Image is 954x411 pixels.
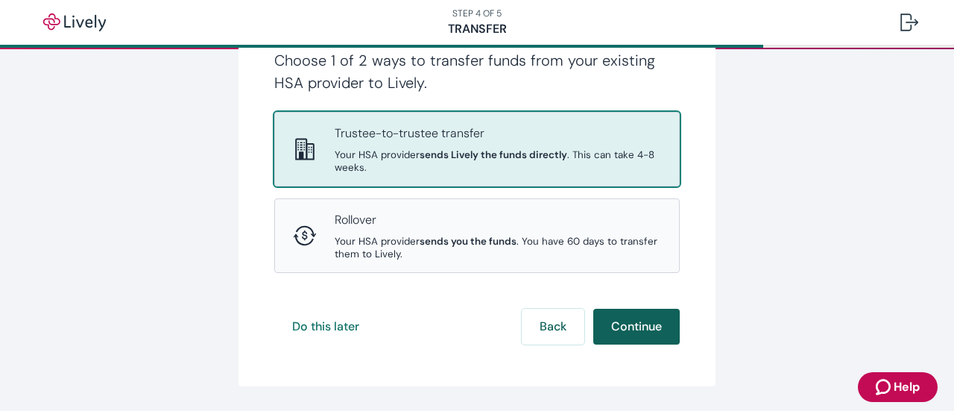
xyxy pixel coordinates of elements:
button: Do this later [274,309,377,345]
img: Lively [33,13,116,31]
span: Help [894,378,920,396]
h4: Choose 1 of 2 ways to transfer funds from your existing HSA provider to Lively. [274,49,680,94]
strong: sends you the funds [420,235,517,248]
svg: Trustee-to-trustee [293,137,317,161]
span: Your HSA provider . You have 60 days to transfer them to Lively. [335,235,661,260]
strong: sends Lively the funds directly [420,148,567,161]
svg: Rollover [293,224,317,248]
svg: Zendesk support icon [876,378,894,396]
button: Back [522,309,584,345]
button: Trustee-to-trusteeTrustee-to-trustee transferYour HSA providersends Lively the funds directly. Th... [275,113,679,186]
p: Trustee-to-trustee transfer [335,125,661,142]
button: Log out [888,4,930,40]
span: Your HSA provider . This can take 4-8 weeks. [335,148,661,174]
button: RolloverRolloverYour HSA providersends you the funds. You have 60 days to transfer them to Lively. [275,199,679,272]
button: Continue [593,309,680,345]
p: Rollover [335,211,661,229]
button: Zendesk support iconHelp [858,372,938,402]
